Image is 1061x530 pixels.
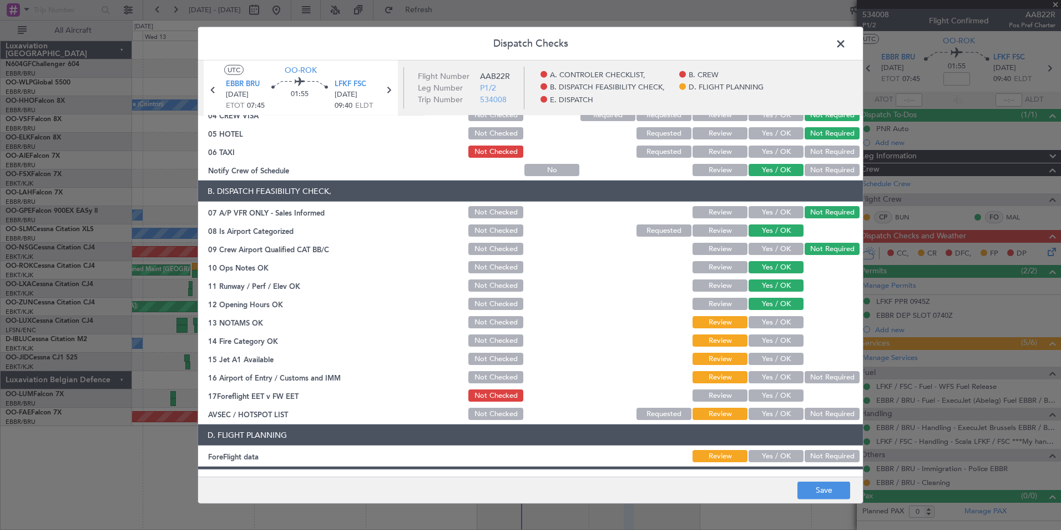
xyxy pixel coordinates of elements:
button: Not Required [805,408,860,420]
button: Not Required [805,146,860,158]
button: Not Required [805,206,860,218]
button: Not Required [805,450,860,462]
header: Dispatch Checks [198,27,863,61]
button: Not Required [805,127,860,139]
button: Not Required [805,371,860,383]
button: Not Required [805,243,860,255]
button: Not Required [805,164,860,176]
